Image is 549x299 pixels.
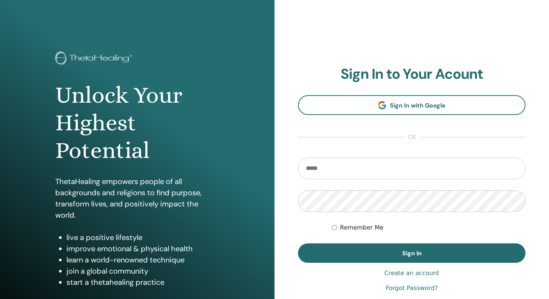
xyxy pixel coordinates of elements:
li: join a global community [66,265,220,277]
li: improve emotional & physical health [66,243,220,254]
label: Remember Me [340,223,384,232]
li: live a positive lifestyle [66,232,220,243]
span: or [404,133,420,142]
li: learn a world-renowned technique [66,254,220,265]
div: Keep me authenticated indefinitely or until I manually logout [332,223,525,232]
button: Sign In [298,243,525,263]
h2: Sign In to Your Acount [298,66,525,83]
h1: Unlock Your Highest Potential [55,81,220,165]
p: ThetaHealing empowers people of all backgrounds and religions to find purpose, transform lives, a... [55,176,220,221]
a: Sign In with Google [298,95,525,115]
li: start a thetahealing practice [66,277,220,288]
a: Forgot Password? [386,284,438,293]
span: Sign In [402,249,422,257]
a: Create an account [384,269,439,278]
span: Sign In with Google [390,102,446,109]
